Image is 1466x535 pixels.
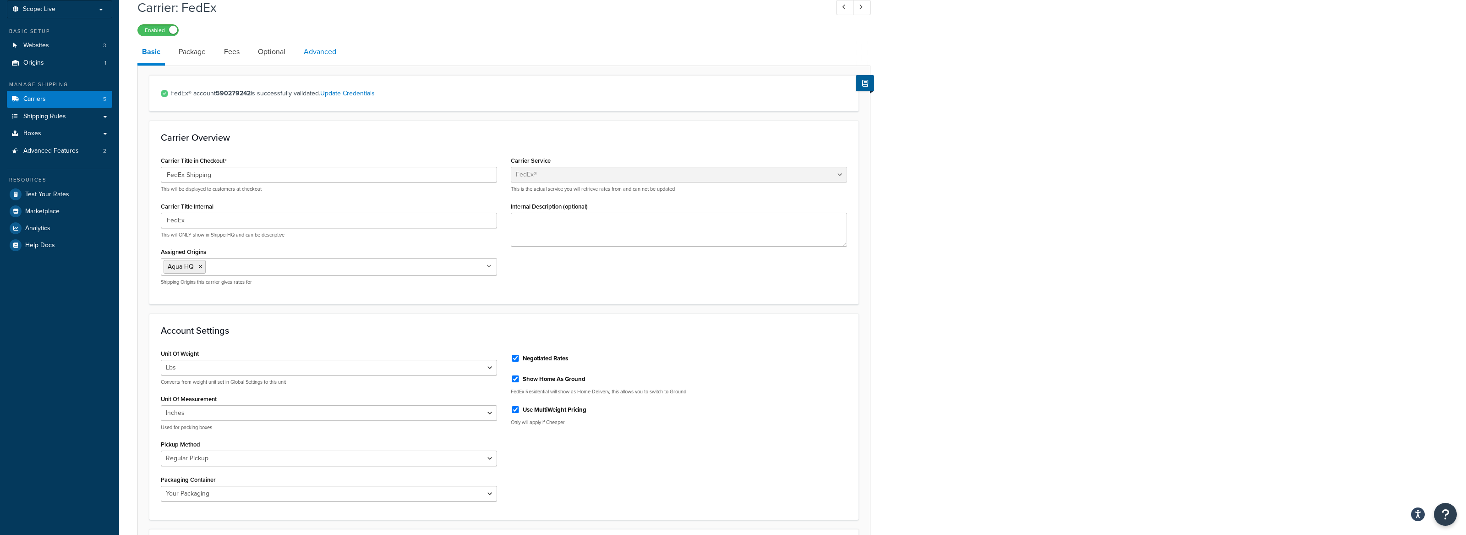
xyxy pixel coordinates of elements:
p: This is the actual service you will retrieve rates from and can not be updated [511,186,847,193]
label: Assigned Origins [161,248,206,255]
a: Origins1 [7,55,112,72]
span: 1 [104,59,106,67]
label: Unit Of Weight [161,350,199,357]
div: Resources [7,176,112,184]
a: Advanced Features2 [7,143,112,160]
span: 5 [103,95,106,103]
span: Boxes [23,130,41,138]
button: Show Help Docs [856,75,874,91]
a: Basic [137,41,165,66]
label: Enabled [138,25,178,36]
a: Shipping Rules [7,108,112,125]
li: Carriers [7,91,112,108]
a: Test Your Rates [7,186,112,203]
button: Open Resource Center [1434,503,1457,526]
span: Websites [23,42,49,50]
a: Update Credentials [320,88,375,98]
p: Used for packing boxes [161,424,497,431]
li: Advanced Features [7,143,112,160]
a: Websites3 [7,37,112,54]
a: Help Docs [7,237,112,254]
span: 3 [103,42,106,50]
h3: Account Settings [161,325,847,336]
li: Origins [7,55,112,72]
a: Carriers5 [7,91,112,108]
span: Aqua HQ [168,262,194,271]
h3: Carrier Overview [161,132,847,143]
a: Advanced [299,41,341,63]
label: Carrier Service [511,157,551,164]
a: Optional [253,41,290,63]
span: Test Your Rates [25,191,69,199]
span: Analytics [25,225,50,232]
span: 2 [103,147,106,155]
label: Internal Description (optional) [511,203,588,210]
label: Show Home As Ground [523,375,585,383]
span: Shipping Rules [23,113,66,121]
p: Converts from weight unit set in Global Settings to this unit [161,379,497,386]
a: Analytics [7,220,112,237]
p: Only will apply if Cheaper [511,419,847,426]
span: Advanced Features [23,147,79,155]
li: Websites [7,37,112,54]
a: Package [174,41,210,63]
span: Scope: Live [23,6,55,13]
div: Basic Setup [7,28,112,35]
label: Use MultiWeight Pricing [523,406,586,414]
span: Carriers [23,95,46,103]
p: This will ONLY show in ShipperHQ and can be descriptive [161,232,497,238]
span: Origins [23,59,44,67]
p: FedEx Residential will show as Home Delivery, this allows you to switch to Ground [511,388,847,395]
p: This will be displayed to customers at checkout [161,186,497,193]
label: Carrier Title Internal [161,203,213,210]
label: Negotiated Rates [523,354,568,363]
label: Carrier Title in Checkout [161,157,227,165]
span: Marketplace [25,208,60,215]
a: Marketplace [7,203,112,220]
span: Help Docs [25,242,55,249]
div: Manage Shipping [7,81,112,88]
label: Pickup Method [161,441,200,448]
p: Shipping Origins this carrier gives rates for [161,279,497,286]
label: Packaging Container [161,476,216,483]
strong: 590279242 [216,88,251,98]
a: Fees [219,41,244,63]
span: FedEx® account is successfully validated. [170,87,847,100]
label: Unit Of Measurement [161,396,217,403]
a: Boxes [7,125,112,142]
